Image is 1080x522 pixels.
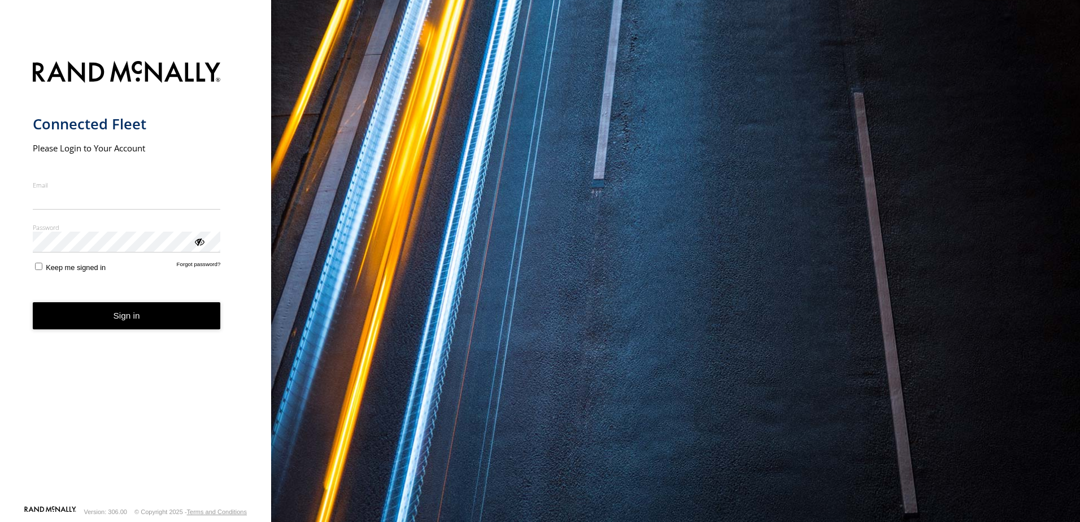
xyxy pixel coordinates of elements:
[33,54,239,505] form: main
[33,181,221,189] label: Email
[33,59,221,88] img: Rand McNally
[187,508,247,515] a: Terms and Conditions
[134,508,247,515] div: © Copyright 2025 -
[33,142,221,154] h2: Please Login to Your Account
[46,263,106,272] span: Keep me signed in
[177,261,221,272] a: Forgot password?
[33,302,221,330] button: Sign in
[35,263,42,270] input: Keep me signed in
[33,223,221,232] label: Password
[84,508,127,515] div: Version: 306.00
[33,115,221,133] h1: Connected Fleet
[24,506,76,517] a: Visit our Website
[193,236,204,247] div: ViewPassword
